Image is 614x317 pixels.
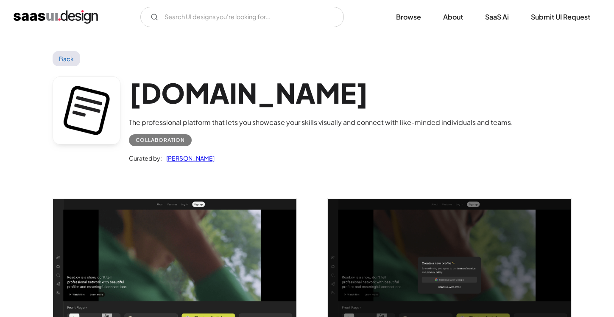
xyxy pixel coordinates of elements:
a: home [14,10,98,24]
a: SaaS Ai [475,8,519,26]
div: The professional platform that lets you showcase your skills visually and connect with like-minde... [129,117,513,127]
a: About [433,8,473,26]
input: Search UI designs you're looking for... [140,7,344,27]
a: Back [53,51,80,66]
div: Curated by: [129,153,162,163]
div: Collaboration [136,135,185,145]
a: [PERSON_NAME] [162,153,215,163]
h1: [DOMAIN_NAME] [129,76,513,109]
form: Email Form [140,7,344,27]
a: Submit UI Request [521,8,600,26]
a: Browse [386,8,431,26]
